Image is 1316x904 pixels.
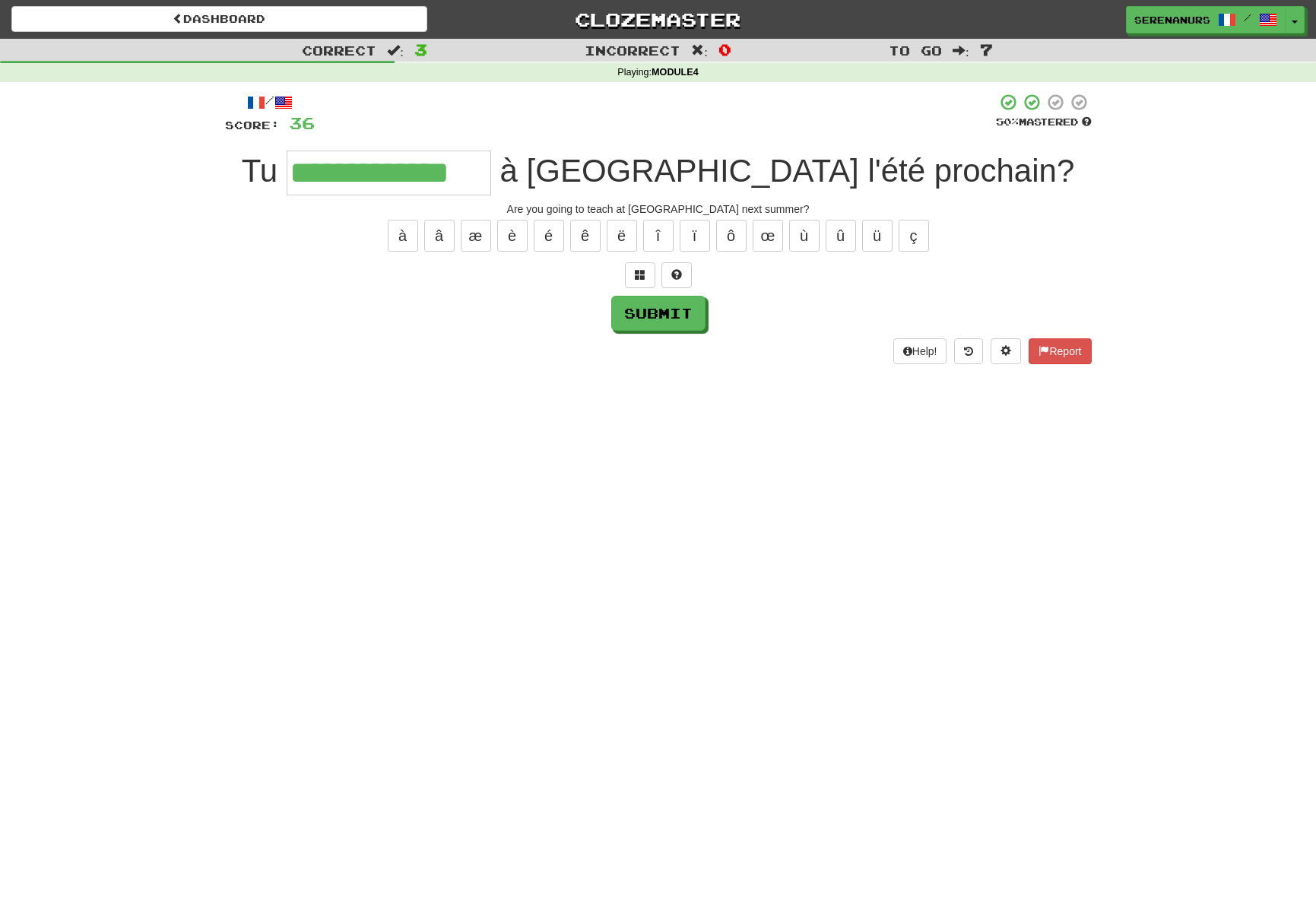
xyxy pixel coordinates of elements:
strong: MODULE4 [652,67,699,78]
span: Incorrect [585,43,680,58]
span: : [387,44,404,57]
button: ê [570,220,601,252]
span: 36 [289,113,315,132]
a: Dashboard [11,6,427,32]
button: ë [607,220,637,252]
span: 0 [718,40,731,59]
button: Report [1029,338,1091,364]
span: To go [889,43,942,58]
span: Tu ​ [242,153,287,189]
a: Clozemaster [450,6,866,33]
div: Are you going to teach at [GEOGRAPHIC_DATA] next summer? [225,201,1092,217]
button: é [534,220,564,252]
span: 50 % [996,116,1019,128]
button: à [388,220,418,252]
div: / [225,93,315,112]
button: ï [680,220,710,252]
button: ç [899,220,929,252]
button: ü [862,220,893,252]
button: œ [753,220,783,252]
span: 7 [980,40,993,59]
button: Round history (alt+y) [954,338,983,364]
a: SerenaNurs / [1126,6,1286,33]
div: Mastered [996,116,1092,129]
button: â [424,220,455,252]
button: Help! [893,338,947,364]
span: ​ à [GEOGRAPHIC_DATA] l'été prochain? [491,153,1074,189]
span: : [691,44,708,57]
span: / [1244,12,1251,23]
span: SerenaNurs [1134,13,1210,27]
span: : [953,44,969,57]
button: æ [461,220,491,252]
span: 3 [414,40,427,59]
button: Single letter hint - you only get 1 per sentence and score half the points! alt+h [661,262,692,288]
button: û [826,220,856,252]
span: Score: [225,119,280,132]
button: î [643,220,674,252]
button: Switch sentence to multiple choice alt+p [625,262,655,288]
button: Submit [611,296,706,331]
span: Correct [302,43,376,58]
button: ù [789,220,820,252]
button: è [497,220,528,252]
button: ô [716,220,747,252]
